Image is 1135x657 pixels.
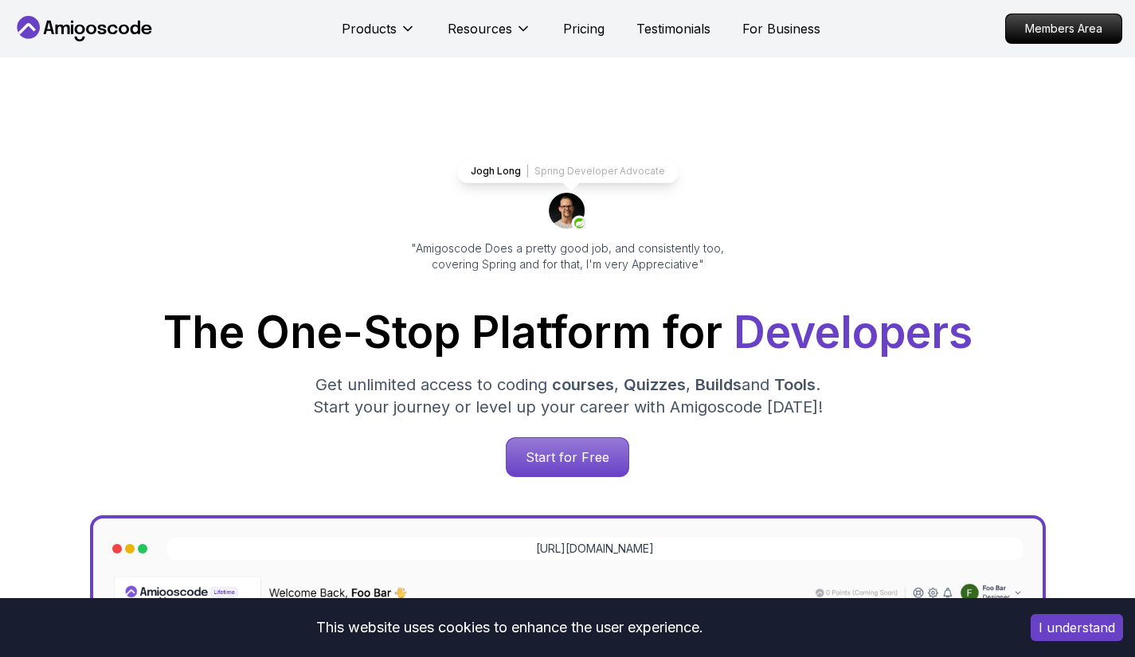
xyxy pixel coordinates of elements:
span: Tools [774,375,816,394]
span: Builds [695,375,742,394]
p: Products [342,19,397,38]
a: Members Area [1005,14,1122,44]
a: Testimonials [636,19,710,38]
a: Pricing [563,19,605,38]
span: Developers [734,306,973,358]
span: Quizzes [624,375,686,394]
img: josh long [549,193,587,231]
h1: The One-Stop Platform for [23,311,1113,354]
p: Start for Free [507,438,628,476]
button: Resources [448,19,531,51]
a: For Business [742,19,820,38]
button: Products [342,19,416,51]
p: Members Area [1006,14,1121,43]
div: This website uses cookies to enhance the user experience. [12,610,1007,645]
a: Start for Free [506,437,629,477]
p: Jogh Long [471,165,521,178]
span: courses [552,375,614,394]
p: Resources [448,19,512,38]
button: Accept cookies [1031,614,1123,641]
a: [URL][DOMAIN_NAME] [536,541,654,557]
p: "Amigoscode Does a pretty good job, and consistently too, covering Spring and for that, I'm very ... [389,241,746,272]
p: Get unlimited access to coding , , and . Start your journey or level up your career with Amigosco... [300,373,836,418]
p: Spring Developer Advocate [534,165,665,178]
